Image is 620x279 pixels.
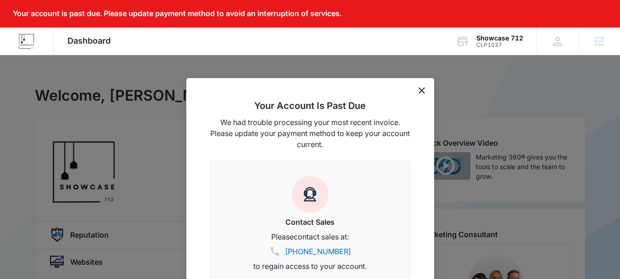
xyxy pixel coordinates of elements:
[210,100,410,111] h2: Your Account Is Past Due
[54,28,124,55] div: Dashboard
[222,231,399,272] p: Please contact sales at: to regain access to your account.
[18,33,35,50] img: Showcase 712
[419,87,425,94] button: dismiss this dialog
[13,9,341,18] p: Your account is past due. Please update payment method to avoid an interruption of services.
[222,216,399,228] h3: Contact Sales
[285,246,351,257] a: [PHONE_NUMBER]
[210,117,410,150] p: We had trouble processing your most recent invoice. Please update your payment method to keep you...
[476,34,523,42] div: account name
[476,42,523,48] div: account id
[67,36,111,46] span: Dashboard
